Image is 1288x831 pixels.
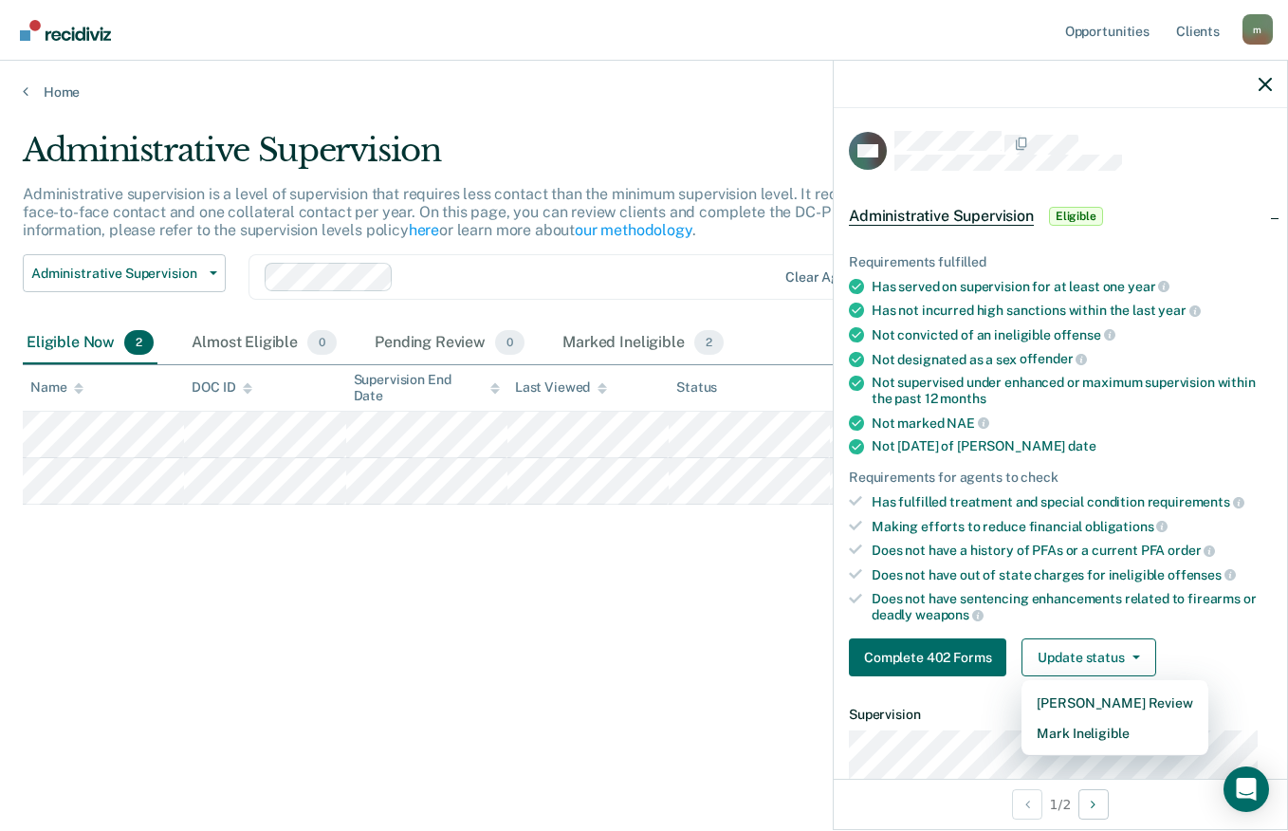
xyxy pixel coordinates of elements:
span: Administrative Supervision [849,207,1034,226]
span: Administrative Supervision [31,266,202,282]
div: Not marked [872,415,1272,432]
button: Next Opportunity [1078,789,1109,820]
div: Has not incurred high sanctions within the last [872,302,1272,319]
img: Recidiviz [20,20,111,41]
div: Clear agents [785,269,866,286]
span: months [940,391,985,406]
a: Navigate to form link [849,638,1014,676]
span: year [1128,279,1169,294]
div: Requirements fulfilled [849,254,1272,270]
span: 2 [694,330,724,355]
div: Last Viewed [515,379,607,396]
span: NAE [947,415,988,431]
div: Not [DATE] of [PERSON_NAME] [872,438,1272,454]
div: Supervision End Date [354,372,500,404]
div: Not designated as a sex [872,351,1272,368]
div: Making efforts to reduce financial [872,518,1272,535]
div: m [1242,14,1273,45]
div: Has fulfilled treatment and special condition [872,493,1272,510]
div: Does not have out of state charges for ineligible [872,566,1272,583]
button: Update status [1021,638,1155,676]
div: DOC ID [192,379,252,396]
div: Almost Eligible [188,323,340,364]
dt: Supervision [849,707,1272,723]
span: 0 [495,330,524,355]
button: [PERSON_NAME] Review [1021,688,1207,718]
div: Open Intercom Messenger [1224,766,1269,812]
button: Mark Ineligible [1021,718,1207,748]
div: Pending Review [371,323,528,364]
div: Name [30,379,83,396]
button: Previous Opportunity [1012,789,1042,820]
div: Eligible Now [23,323,157,364]
div: 1 / 2 [834,779,1287,829]
div: Requirements for agents to check [849,470,1272,486]
div: Has served on supervision for at least one [872,278,1272,295]
span: offenses [1168,567,1236,582]
div: Administrative SupervisionEligible [834,186,1287,247]
div: Administrative Supervision [23,131,989,185]
p: Administrative supervision is a level of supervision that requires less contact than the minimum ... [23,185,967,239]
a: our methodology [575,221,692,239]
div: Does not have sentencing enhancements related to firearms or deadly [872,591,1272,623]
button: Complete 402 Forms [849,638,1006,676]
span: date [1068,438,1095,453]
div: Status [676,379,717,396]
span: requirements [1148,494,1244,509]
a: here [409,221,439,239]
span: Eligible [1049,207,1103,226]
span: 0 [307,330,337,355]
div: Not supervised under enhanced or maximum supervision within the past 12 [872,375,1272,407]
span: weapons [915,607,984,622]
div: Not convicted of an ineligible [872,326,1272,343]
button: Profile dropdown button [1242,14,1273,45]
div: Marked Ineligible [559,323,727,364]
span: 2 [124,330,154,355]
span: year [1158,303,1200,318]
span: offender [1020,351,1088,366]
div: Does not have a history of PFAs or a current PFA order [872,542,1272,559]
a: Home [23,83,1265,101]
span: obligations [1085,519,1168,534]
span: offense [1054,327,1115,342]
